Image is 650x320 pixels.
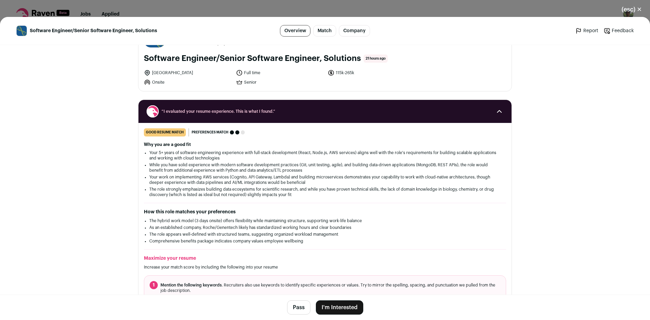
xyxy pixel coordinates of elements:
li: While you have solid experience with modern software development practices (Git, unit testing, ag... [149,162,501,173]
li: Senior [236,79,324,86]
img: 5b886109a0c4126ebd98aa3b9cf30b7b3884af138c35b0e1848bdb7c956912b5.jpg [17,26,27,36]
li: Onsite [144,79,232,86]
span: Mention the following keywords [160,283,222,287]
span: . Recruiters also use keywords to identify specific experiences or values. Try to mirror the spel... [160,282,500,293]
span: 21 hours ago [364,55,388,63]
span: 1 [150,281,158,289]
span: Preferences match [192,129,229,136]
a: Report [575,27,598,34]
h2: Why you are a good fit [144,142,506,147]
a: Overview [280,25,310,37]
div: good resume match [144,128,186,136]
span: Software Engineer/Senior Software Engineer, Solutions [30,27,157,34]
h1: Software Engineer/Senior Software Engineer, Solutions [144,53,361,64]
li: [GEOGRAPHIC_DATA] [144,69,232,76]
a: Match [313,25,336,37]
li: Your work on implementing AWS services (Cognito, API Gateway, Lambda) and building microservices ... [149,174,501,185]
a: Feedback [604,27,634,34]
button: Pass [287,300,310,315]
li: Comprehensive benefits package indicates company values employee wellbeing [149,238,501,244]
h2: Maximize your resume [144,255,506,262]
li: The role appears well-defined with structured teams, suggesting organized workload management [149,232,501,237]
h2: How this role matches your preferences [144,209,506,215]
li: Your 5+ years of software engineering experience with full-stack development (React, Node.js, AWS... [149,150,501,161]
li: Full time [236,69,324,76]
li: The role strongly emphasizes building data ecosystems for scientific research, and while you have... [149,187,501,197]
li: As an established company, Roche/Genentech likely has standardized working hours and clear bounda... [149,225,501,230]
span: “I evaluated your resume experience. This is what I found.” [161,109,489,114]
li: 115k-265k [328,69,416,76]
a: Company [339,25,370,37]
li: The hybrid work model (3 days onsite) offers flexibility while maintaining structure, supporting ... [149,218,501,223]
button: Close modal [613,2,650,17]
button: I'm Interested [316,300,363,315]
p: Increase your match score by including the following into your resume [144,264,506,270]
